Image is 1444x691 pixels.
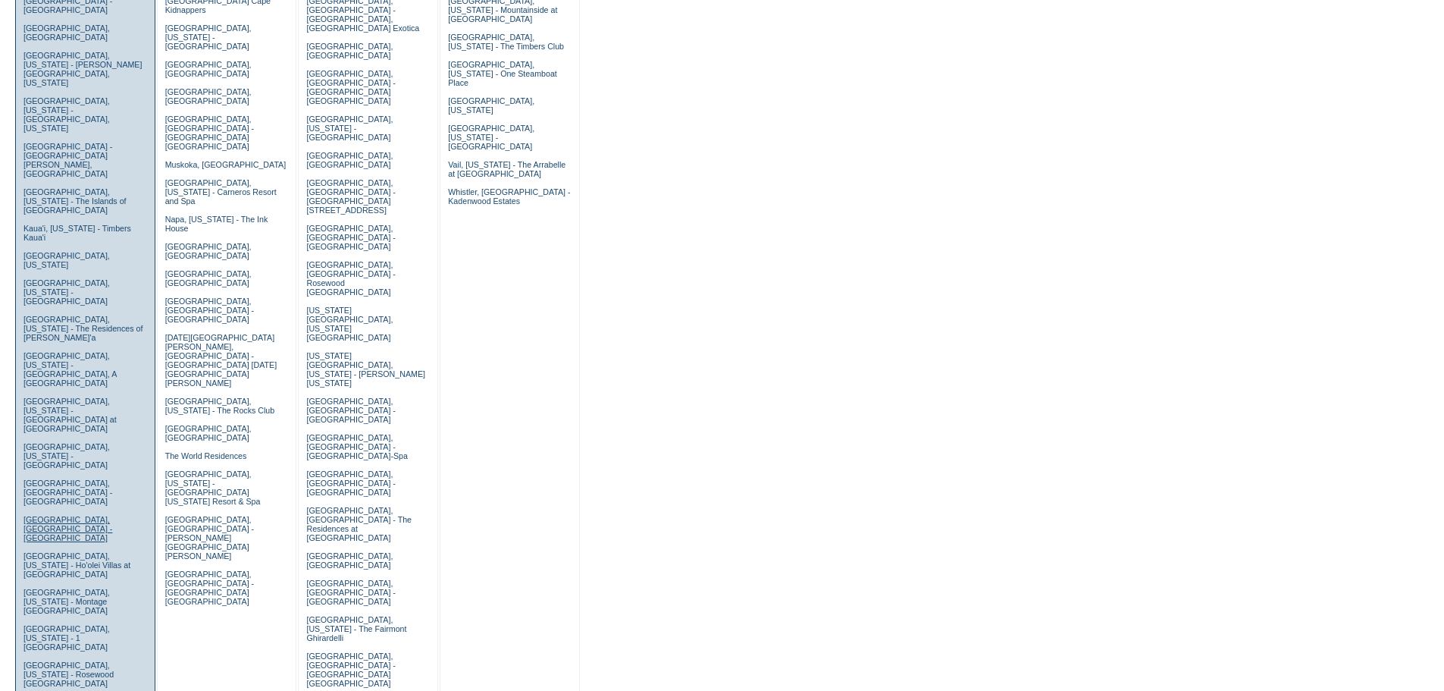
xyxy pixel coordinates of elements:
a: [GEOGRAPHIC_DATA], [US_STATE] - [GEOGRAPHIC_DATA] [165,24,252,51]
a: [GEOGRAPHIC_DATA], [GEOGRAPHIC_DATA] - [GEOGRAPHIC_DATA] [GEOGRAPHIC_DATA] [306,69,395,105]
a: [GEOGRAPHIC_DATA], [GEOGRAPHIC_DATA] - [GEOGRAPHIC_DATA]-Spa [306,433,407,460]
a: [GEOGRAPHIC_DATA], [GEOGRAPHIC_DATA] - [PERSON_NAME][GEOGRAPHIC_DATA][PERSON_NAME] [165,515,254,561]
a: [GEOGRAPHIC_DATA], [GEOGRAPHIC_DATA] - [GEOGRAPHIC_DATA] [GEOGRAPHIC_DATA] [306,652,395,688]
a: [GEOGRAPHIC_DATA], [US_STATE] - [GEOGRAPHIC_DATA] [23,278,110,306]
a: [GEOGRAPHIC_DATA], [US_STATE] - One Steamboat Place [448,60,557,87]
a: [GEOGRAPHIC_DATA], [US_STATE] - [GEOGRAPHIC_DATA], [US_STATE] [23,96,110,133]
a: Muskoka, [GEOGRAPHIC_DATA] [165,160,286,169]
a: [GEOGRAPHIC_DATA], [US_STATE] - Rosewood [GEOGRAPHIC_DATA] [23,661,114,688]
a: [GEOGRAPHIC_DATA], [US_STATE] - [GEOGRAPHIC_DATA] [23,442,110,470]
a: [GEOGRAPHIC_DATA], [GEOGRAPHIC_DATA] [23,24,110,42]
a: [GEOGRAPHIC_DATA], [GEOGRAPHIC_DATA] - [GEOGRAPHIC_DATA] [306,579,395,606]
a: [GEOGRAPHIC_DATA], [US_STATE] - The Rocks Club [165,397,275,415]
a: Vail, [US_STATE] - The Arrabelle at [GEOGRAPHIC_DATA] [448,160,565,178]
a: [GEOGRAPHIC_DATA], [US_STATE] - [GEOGRAPHIC_DATA] [US_STATE] Resort & Spa [165,470,261,506]
a: [GEOGRAPHIC_DATA], [GEOGRAPHIC_DATA] [165,269,252,287]
a: [GEOGRAPHIC_DATA], [GEOGRAPHIC_DATA] - [GEOGRAPHIC_DATA] [GEOGRAPHIC_DATA] [165,570,254,606]
a: [GEOGRAPHIC_DATA], [GEOGRAPHIC_DATA] - [GEOGRAPHIC_DATA] [306,470,395,497]
a: [GEOGRAPHIC_DATA], [US_STATE] - Carneros Resort and Spa [165,178,277,206]
a: [GEOGRAPHIC_DATA], [US_STATE] - The Timbers Club [448,33,564,51]
a: [GEOGRAPHIC_DATA], [GEOGRAPHIC_DATA] [165,424,252,442]
a: [GEOGRAPHIC_DATA], [GEOGRAPHIC_DATA] - [GEOGRAPHIC_DATA] [306,224,395,251]
a: [GEOGRAPHIC_DATA], [US_STATE] - [GEOGRAPHIC_DATA] at [GEOGRAPHIC_DATA] [23,397,117,433]
a: [DATE][GEOGRAPHIC_DATA][PERSON_NAME], [GEOGRAPHIC_DATA] - [GEOGRAPHIC_DATA] [DATE][GEOGRAPHIC_DAT... [165,333,277,388]
a: [US_STATE][GEOGRAPHIC_DATA], [US_STATE] - [PERSON_NAME] [US_STATE] [306,351,425,388]
a: [GEOGRAPHIC_DATA], [GEOGRAPHIC_DATA] - [GEOGRAPHIC_DATA] [23,479,112,506]
a: [GEOGRAPHIC_DATA], [GEOGRAPHIC_DATA] [165,242,252,260]
a: [GEOGRAPHIC_DATA], [US_STATE] - [GEOGRAPHIC_DATA] [306,115,393,142]
a: The World Residences [165,451,247,460]
a: [GEOGRAPHIC_DATA], [US_STATE] - [PERSON_NAME][GEOGRAPHIC_DATA], [US_STATE] [23,51,143,87]
a: [GEOGRAPHIC_DATA], [US_STATE] - The Islands of [GEOGRAPHIC_DATA] [23,187,127,215]
a: [GEOGRAPHIC_DATA], [US_STATE] - The Residences of [PERSON_NAME]'a [23,315,143,342]
a: [GEOGRAPHIC_DATA], [GEOGRAPHIC_DATA] [306,42,393,60]
a: [GEOGRAPHIC_DATA], [GEOGRAPHIC_DATA] [306,151,393,169]
a: [GEOGRAPHIC_DATA], [US_STATE] - The Fairmont Ghirardelli [306,615,406,642]
a: [GEOGRAPHIC_DATA], [GEOGRAPHIC_DATA] - The Residences at [GEOGRAPHIC_DATA] [306,506,412,542]
a: [GEOGRAPHIC_DATA], [GEOGRAPHIC_DATA] - [GEOGRAPHIC_DATA] [GEOGRAPHIC_DATA] [165,115,254,151]
a: [GEOGRAPHIC_DATA], [US_STATE] [448,96,534,115]
a: [GEOGRAPHIC_DATA], [GEOGRAPHIC_DATA] [165,60,252,78]
a: Whistler, [GEOGRAPHIC_DATA] - Kadenwood Estates [448,187,570,206]
a: [GEOGRAPHIC_DATA], [US_STATE] - [GEOGRAPHIC_DATA], A [GEOGRAPHIC_DATA] [23,351,117,388]
a: [GEOGRAPHIC_DATA], [US_STATE] - 1 [GEOGRAPHIC_DATA] [23,624,110,652]
a: [GEOGRAPHIC_DATA], [GEOGRAPHIC_DATA] - [GEOGRAPHIC_DATA] [306,397,395,424]
a: [GEOGRAPHIC_DATA], [GEOGRAPHIC_DATA] [165,87,252,105]
a: Napa, [US_STATE] - The Ink House [165,215,268,233]
a: [GEOGRAPHIC_DATA], [GEOGRAPHIC_DATA] - [GEOGRAPHIC_DATA][STREET_ADDRESS] [306,178,395,215]
a: [US_STATE][GEOGRAPHIC_DATA], [US_STATE][GEOGRAPHIC_DATA] [306,306,393,342]
a: [GEOGRAPHIC_DATA], [GEOGRAPHIC_DATA] - Rosewood [GEOGRAPHIC_DATA] [306,260,395,297]
a: [GEOGRAPHIC_DATA], [US_STATE] - Montage [GEOGRAPHIC_DATA] [23,588,110,615]
a: [GEOGRAPHIC_DATA], [GEOGRAPHIC_DATA] - [GEOGRAPHIC_DATA] [165,297,254,324]
a: [GEOGRAPHIC_DATA], [US_STATE] [23,251,110,269]
a: [GEOGRAPHIC_DATA], [US_STATE] - Ho'olei Villas at [GEOGRAPHIC_DATA] [23,551,130,579]
a: [GEOGRAPHIC_DATA], [GEOGRAPHIC_DATA] [306,551,393,570]
a: [GEOGRAPHIC_DATA], [GEOGRAPHIC_DATA] - [GEOGRAPHIC_DATA] [23,515,112,542]
a: [GEOGRAPHIC_DATA] - [GEOGRAPHIC_DATA][PERSON_NAME], [GEOGRAPHIC_DATA] [23,142,112,178]
a: Kaua'i, [US_STATE] - Timbers Kaua'i [23,224,131,242]
a: [GEOGRAPHIC_DATA], [US_STATE] - [GEOGRAPHIC_DATA] [448,124,534,151]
